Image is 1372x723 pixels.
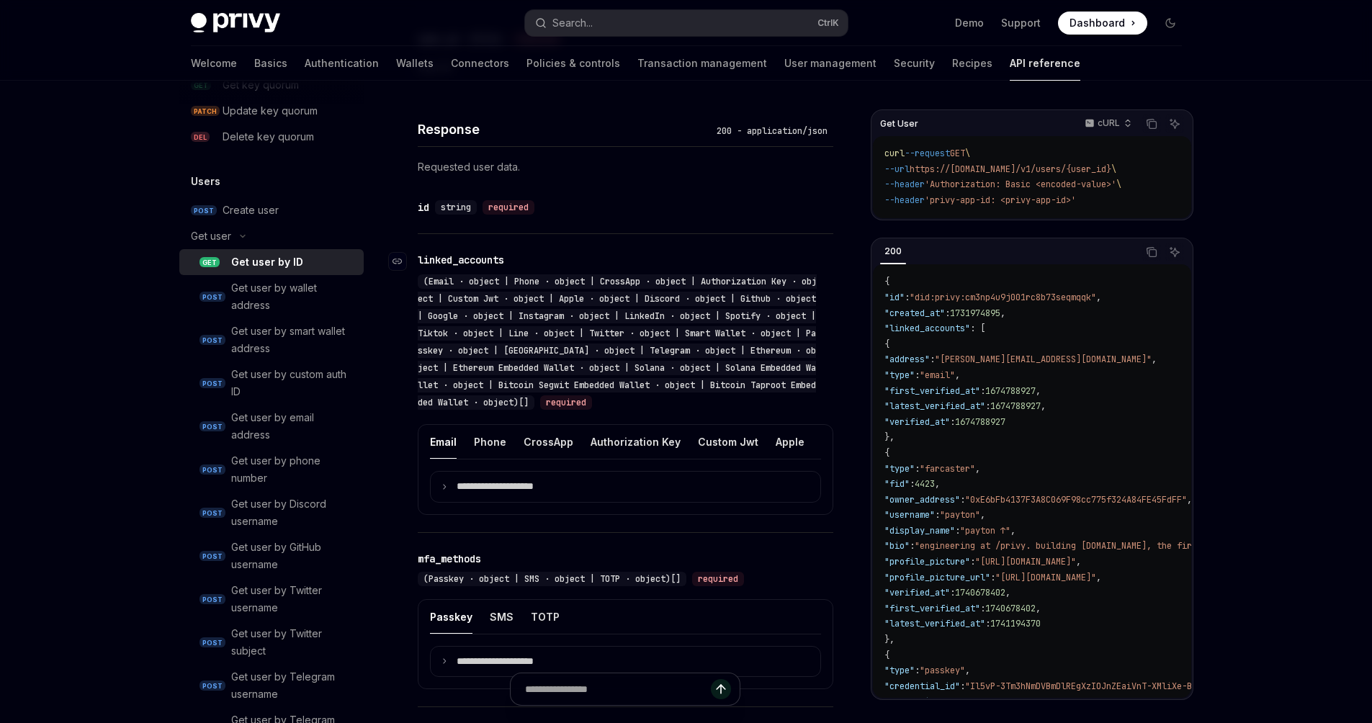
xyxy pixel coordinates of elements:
span: "latest_verified_at" [884,400,985,412]
a: POSTGet user by Twitter subject [179,621,364,664]
div: Get user by email address [231,409,355,444]
span: : [910,540,915,552]
span: , [1010,525,1015,536]
span: : [970,556,975,567]
span: 1674788927 [990,400,1041,412]
div: TOTP [531,600,560,634]
span: (Email · object | Phone · object | CrossApp · object | Authorization Key · object | Custom Jwt · ... [418,276,817,408]
span: , [1005,587,1010,598]
h5: Users [191,173,220,190]
button: Ask AI [1165,243,1184,261]
div: Get user by Twitter subject [231,625,355,660]
a: Policies & controls [526,46,620,81]
div: Email [430,425,457,459]
span: 1740678402 [955,587,1005,598]
a: Authentication [305,46,379,81]
div: 200 - application/json [711,124,833,138]
div: mfa_methods [418,552,481,566]
div: Search... [552,14,593,32]
span: 'privy-app-id: <privy-app-id>' [925,194,1076,206]
span: "[PERSON_NAME][EMAIL_ADDRESS][DOMAIN_NAME]" [935,354,1152,365]
span: : [ [970,323,985,334]
span: "profile_picture_url" [884,572,990,583]
span: POST [199,292,225,302]
a: GETGet user by ID [179,249,364,275]
div: Get user by wallet address [231,279,355,314]
span: POST [199,335,225,346]
span: Ctrl K [817,17,839,29]
span: Dashboard [1070,16,1125,30]
span: 1731974895 [950,307,1000,319]
span: "verified_at" [884,416,950,428]
a: Transaction management [637,46,767,81]
span: : [935,509,940,521]
span: curl [884,148,905,159]
div: Get user by custom auth ID [231,366,355,400]
span: 'Authorization: Basic <encoded-value>' [925,179,1116,190]
a: User management [784,46,876,81]
a: POSTGet user by custom auth ID [179,361,364,405]
p: Requested user data. [418,158,833,176]
span: : [945,307,950,319]
span: "owner_address" [884,494,960,506]
div: linked_accounts [418,253,504,267]
span: "type" [884,463,915,475]
span: "type" [884,665,915,676]
div: CrossApp [524,425,573,459]
button: Toggle Get user section [179,223,364,249]
a: Navigate to header [389,247,418,276]
div: Get user by phone number [231,452,355,487]
span: "display_name" [884,525,955,536]
span: "linked_accounts" [884,323,970,334]
div: Authorization Key [591,425,681,459]
a: POSTGet user by Telegram username [179,664,364,707]
span: }, [884,634,895,645]
a: Dashboard [1058,12,1147,35]
span: 1674788927 [985,385,1036,397]
a: Support [1001,16,1041,30]
div: Get user [191,228,231,245]
a: POSTGet user by phone number [179,448,364,491]
span: : [990,572,995,583]
span: : [915,369,920,381]
span: POST [199,464,225,475]
h4: Response [418,120,711,139]
span: : [915,463,920,475]
button: Copy the contents from the code block [1142,114,1161,133]
span: : [930,354,935,365]
div: required [692,572,744,586]
span: , [975,463,980,475]
span: "[URL][DOMAIN_NAME]" [975,556,1076,567]
div: required [540,395,592,410]
span: : [985,618,990,629]
span: : [960,681,965,692]
a: POSTGet user by GitHub username [179,534,364,578]
a: Demo [955,16,984,30]
span: POST [199,551,225,562]
span: 1741194370 [990,618,1041,629]
span: --request [905,148,950,159]
span: : [955,525,960,536]
span: "verified_at" [884,587,950,598]
div: Custom Jwt [698,425,758,459]
span: , [1152,354,1157,365]
span: "profile_picture" [884,556,970,567]
span: "bio" [884,540,910,552]
span: , [1187,494,1192,506]
span: Get User [880,118,918,130]
span: POST [199,637,225,648]
span: , [1096,572,1101,583]
span: : [980,603,985,614]
div: Get user by Discord username [231,495,355,530]
a: Basics [254,46,287,81]
div: Phone [474,425,506,459]
span: "Il5vP-3Tm3hNmDVBmDlREgXzIOJnZEaiVnT-XMliXe-BufP9GL1-d3qhozk9IkZwQ_" [965,681,1308,692]
span: , [1096,292,1101,303]
span: "first_verified_at" [884,603,980,614]
span: POST [191,205,217,216]
div: Get user by smart wallet address [231,323,355,357]
span: , [935,478,940,490]
span: \ [1116,179,1121,190]
span: POST [199,421,225,432]
span: "id" [884,292,905,303]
